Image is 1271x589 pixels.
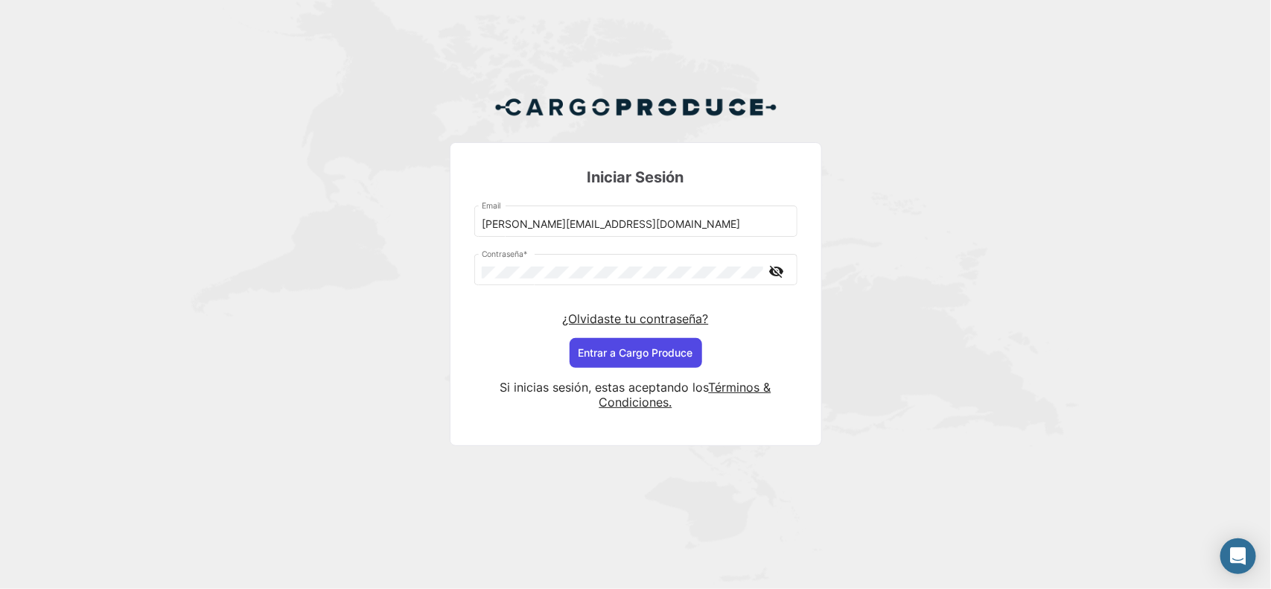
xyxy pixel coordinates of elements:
h3: Iniciar Sesión [474,167,797,188]
a: ¿Olvidaste tu contraseña? [563,311,709,326]
span: Si inicias sesión, estas aceptando los [500,380,709,395]
mat-icon: visibility_off [768,262,786,281]
img: Cargo Produce Logo [494,89,777,125]
input: Email [482,218,789,231]
div: Abrir Intercom Messenger [1220,538,1256,574]
button: Entrar a Cargo Produce [570,338,702,368]
a: Términos & Condiciones. [599,380,771,410]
